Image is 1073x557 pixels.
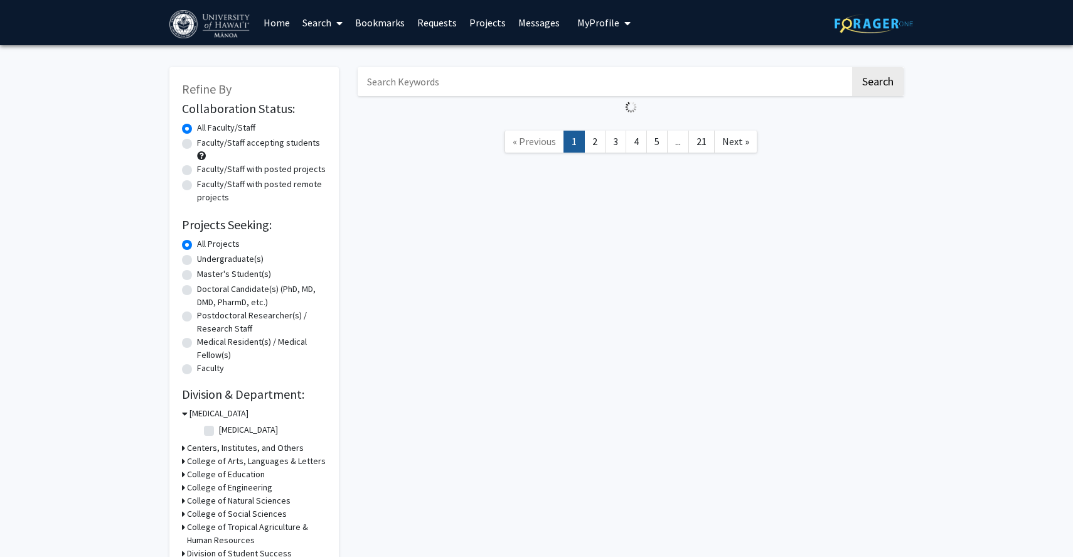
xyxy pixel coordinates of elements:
iframe: Chat [9,500,53,548]
label: Faculty/Staff with posted remote projects [197,178,326,204]
label: All Faculty/Staff [197,121,255,134]
a: 4 [626,131,647,153]
a: Projects [463,1,512,45]
h3: Centers, Institutes, and Others [187,441,304,455]
a: 1 [563,131,585,153]
label: Faculty [197,362,224,375]
nav: Page navigation [358,118,904,169]
img: University of Hawaiʻi at Mānoa Logo [169,10,252,38]
label: Faculty/Staff accepting students [197,136,320,149]
label: Faculty/Staff with posted projects [197,163,326,176]
label: Postdoctoral Researcher(s) / Research Staff [197,309,326,335]
a: 2 [584,131,606,153]
img: ForagerOne Logo [835,14,913,33]
a: 21 [688,131,715,153]
h3: College of Engineering [187,481,272,494]
a: Home [257,1,296,45]
label: All Projects [197,237,240,251]
a: Messages [512,1,566,45]
span: ... [675,135,681,148]
label: Medical Resident(s) / Medical Fellow(s) [197,335,326,362]
h2: Projects Seeking: [182,217,326,232]
a: 3 [605,131,626,153]
span: My Profile [577,16,619,29]
span: Refine By [182,81,232,97]
a: Bookmarks [349,1,411,45]
h3: College of Social Sciences [187,507,287,521]
span: « Previous [513,135,556,148]
h3: College of Tropical Agriculture & Human Resources [187,521,326,547]
h2: Collaboration Status: [182,101,326,116]
h2: Division & Department: [182,387,326,402]
a: Requests [411,1,463,45]
label: Undergraduate(s) [197,252,264,266]
label: Doctoral Candidate(s) (PhD, MD, DMD, PharmD, etc.) [197,283,326,309]
a: 5 [646,131,668,153]
h3: College of Arts, Languages & Letters [187,455,326,468]
h3: College of Natural Sciences [187,494,291,507]
h3: College of Education [187,468,265,481]
span: Next » [722,135,749,148]
a: Previous Page [504,131,564,153]
a: Next [714,131,757,153]
a: Search [296,1,349,45]
h3: [MEDICAL_DATA] [190,407,248,420]
input: Search Keywords [358,67,850,96]
label: Master's Student(s) [197,268,271,281]
button: Search [852,67,904,96]
label: [MEDICAL_DATA] [219,423,278,436]
img: Loading [620,96,642,118]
